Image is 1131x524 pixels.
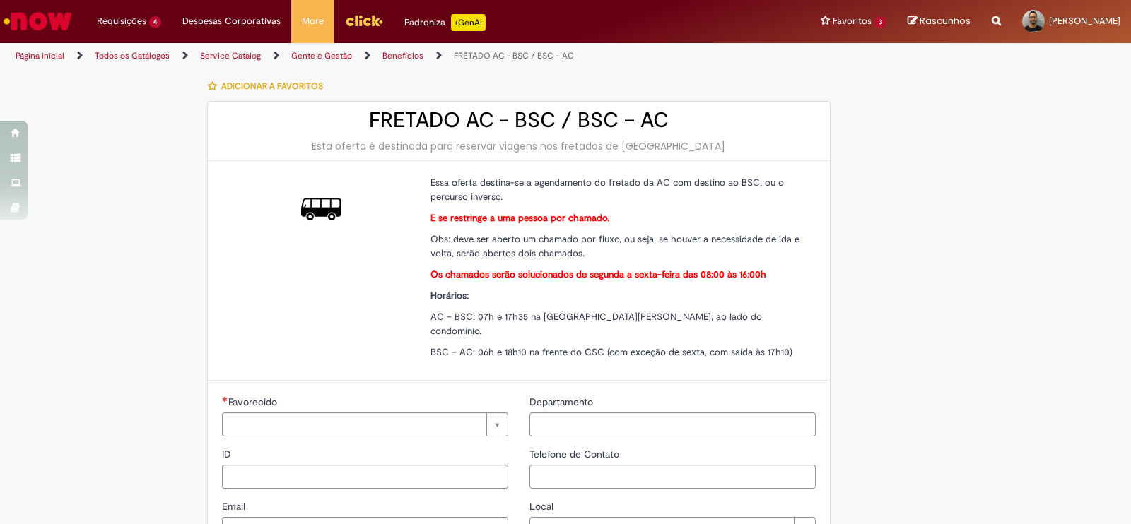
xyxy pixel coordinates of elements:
span: 4 [149,16,161,28]
span: Necessários [222,396,228,402]
span: Despesas Corporativas [182,14,281,28]
span: Local [529,500,556,513]
div: Esta oferta é destinada para reservar viagens nos fretados de [GEOGRAPHIC_DATA] [222,139,816,153]
input: ID [222,465,508,489]
a: Todos os Catálogos [95,50,170,61]
strong: Os chamados serão solucionados de segunda a sexta-feira das 08:00 às 16:00h [430,268,766,280]
span: Adicionar a Favoritos [221,81,323,92]
a: Rascunhos [908,15,971,28]
span: 3 [874,16,886,28]
span: BSC – AC: 06h e 18h10 na frente do CSC (com exceção de sexta, com saída às 17h10) [430,346,792,358]
span: Email [222,500,248,513]
a: Página inicial [16,50,64,61]
span: Departamento [529,395,596,408]
input: Telefone de Contato [529,465,816,489]
div: Padroniza [404,14,486,31]
a: Limpar campo Favorecido [222,412,508,436]
span: Necessários - Favorecido [228,395,280,408]
strong: Horários: [430,290,469,302]
span: Telefone de Contato [529,448,622,460]
a: Benefícios [382,50,423,61]
span: Rascunhos [920,14,971,28]
h2: FRETADO AC - BSC / BSC – AC [222,109,816,132]
p: +GenAi [451,14,486,31]
span: Essa oferta destina-se a agendamento do fretado da AC com destino ao BSC, ou o percurso inverso. [430,177,784,203]
span: Favoritos [833,14,872,28]
img: FRETADO AC - BSC / BSC – AC [301,189,341,229]
span: Obs: deve ser aberto um chamado por fluxo, ou seja, se houver a necessidade de ida e volta, serão... [430,233,799,259]
span: ID [222,448,234,460]
strong: E se restringe a uma pessoa por chamado. [430,212,609,224]
span: [PERSON_NAME] [1049,15,1120,27]
span: More [302,14,324,28]
img: ServiceNow [1,7,74,35]
img: click_logo_yellow_360x200.png [345,10,383,31]
a: FRETADO AC - BSC / BSC – AC [454,50,574,61]
span: Requisições [97,14,146,28]
a: Gente e Gestão [291,50,352,61]
a: Service Catalog [200,50,261,61]
input: Departamento [529,412,816,436]
button: Adicionar a Favoritos [207,71,331,101]
span: AC – BSC: 07h e 17h35 na [GEOGRAPHIC_DATA][PERSON_NAME], ao lado do condomínio. [430,311,762,337]
ul: Trilhas de página [11,43,744,69]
